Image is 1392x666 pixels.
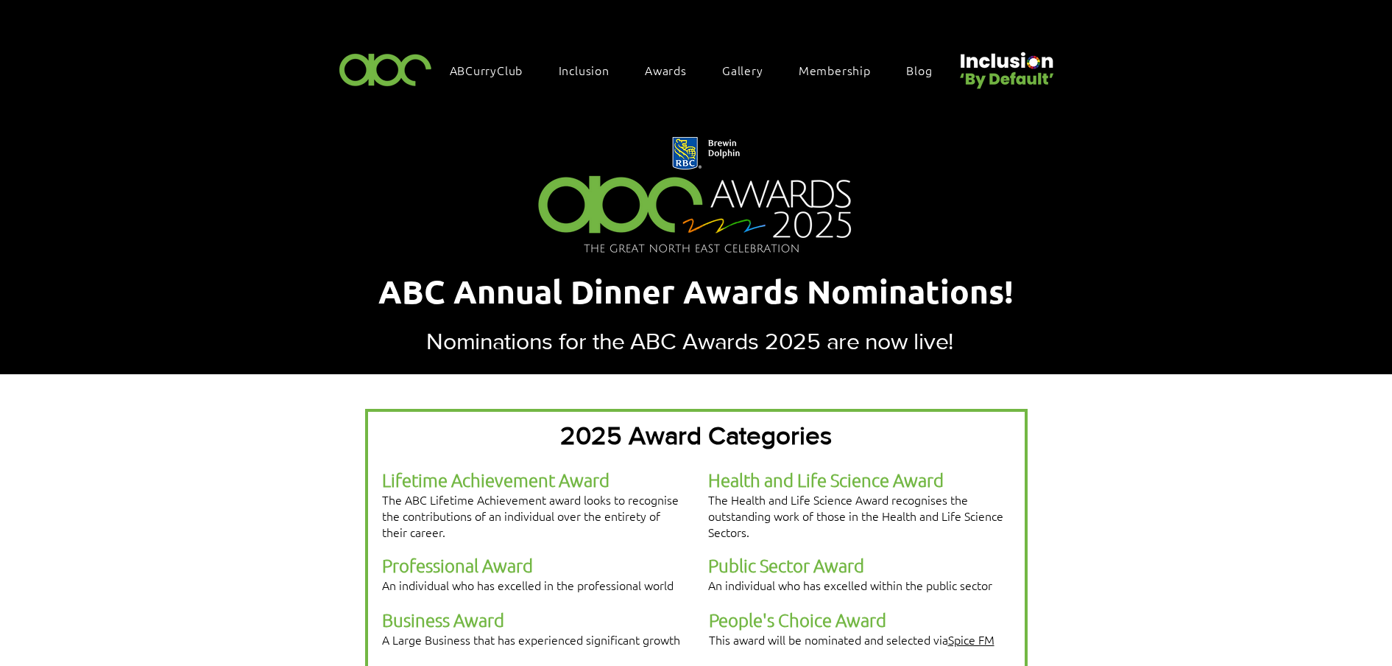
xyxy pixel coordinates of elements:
span: Inclusion [559,62,610,78]
span: Professional Award [382,554,533,576]
span: Health and Life Science Award [708,469,944,491]
a: Spice FM [948,631,994,648]
span: Gallery [722,62,763,78]
span: An individual who has excelled in the professional world [382,577,674,593]
a: Gallery [715,55,785,85]
span: This award will be nominated and selected via [709,631,994,648]
span: People's Choice Award [709,609,886,631]
span: A Large Business that has experienced significant growth [382,631,680,648]
span: Membership [799,62,871,78]
span: Public Sector Award [708,554,864,576]
img: Untitled design (22).png [955,40,1056,91]
span: ABC Annual Dinner Awards Nominations! [378,271,1014,312]
span: Business Award [382,609,504,631]
div: Inclusion [551,55,632,85]
span: Blog [906,62,932,78]
a: ABCurryClub [442,55,545,85]
span: An individual who has excelled within the public sector [708,577,992,593]
div: Awards [637,55,709,85]
a: Membership [791,55,893,85]
span: ABCurryClub [450,62,523,78]
span: 2025 Award Categories [560,421,832,449]
span: The Health and Life Science Award recognises the outstanding work of those in the Health and Life... [708,491,1003,540]
nav: Site [442,55,955,85]
span: Awards [645,62,687,78]
a: Blog [899,55,954,85]
span: Nominations for the ABC Awards 2025 are now live! [426,328,953,354]
span: Lifetime Achievement Award [382,469,610,491]
img: Northern Insights Double Pager Apr 2025.png [519,116,873,276]
span: The ABC Lifetime Achievement award looks to recognise the contributions of an individual over the... [382,491,679,540]
img: ABC-Logo-Blank-Background-01-01-2.png [335,47,437,91]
